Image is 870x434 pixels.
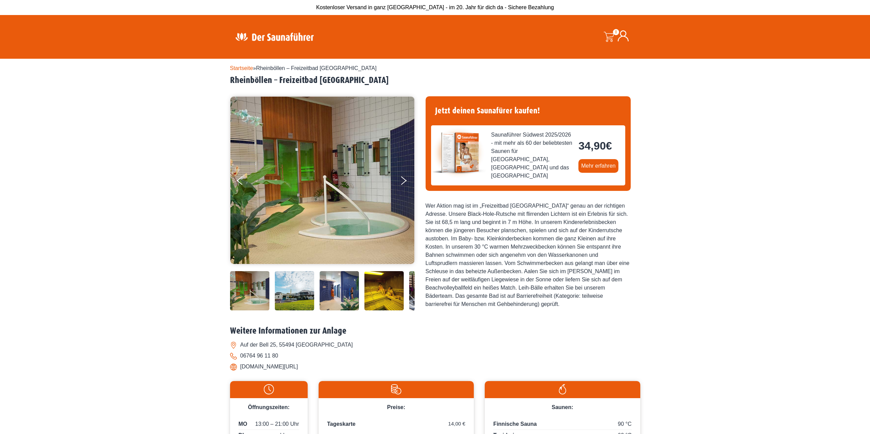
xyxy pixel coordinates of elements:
li: [DOMAIN_NAME][URL] [230,361,640,372]
p: Tageskarte [327,420,465,428]
span: Preise: [387,404,405,410]
span: 90 °C [618,420,631,428]
span: 13:00 – 21:00 Uhr [255,420,299,428]
span: Öffnungszeiten: [248,404,290,410]
img: der-saunafuehrer-2025-suedwest.jpg [431,125,486,180]
a: Startseite [230,65,253,71]
img: Flamme-weiss.svg [488,384,637,394]
div: Wer Aktion mag ist im „Freizeitbad [GEOGRAPHIC_DATA]“ genau an der richtigen Adresse. Unsere Blac... [426,202,631,308]
h2: Weitere Informationen zur Anlage [230,326,640,336]
span: 14,00 € [448,420,465,428]
span: Saunen: [552,404,573,410]
a: Mehr erfahren [578,159,618,173]
button: Previous [237,173,254,191]
li: Auf der Bell 25, 55494 [GEOGRAPHIC_DATA] [230,339,640,350]
span: Rheinböllen – Freizeitbad [GEOGRAPHIC_DATA] [256,65,376,71]
img: Uhr-weiss.svg [233,384,304,394]
span: Saunaführer Südwest 2025/2026 - mit mehr als 60 der beliebtesten Saunen für [GEOGRAPHIC_DATA], [G... [491,131,573,180]
span: € [606,140,612,152]
span: MO [239,420,247,428]
h2: Rheinböllen – Freizeitbad [GEOGRAPHIC_DATA] [230,75,640,86]
button: Next [400,173,417,191]
img: Preise-weiss.svg [322,384,470,394]
h4: Jetzt deinen Saunafürer kaufen! [431,102,625,120]
span: Finnische Sauna [493,421,537,427]
li: 06764 96 11 80 [230,350,640,361]
span: » [230,65,377,71]
bdi: 34,90 [578,140,612,152]
span: 0 [613,29,619,35]
span: Kostenloser Versand in ganz [GEOGRAPHIC_DATA] - im 20. Jahr für dich da - Sichere Bezahlung [316,4,554,10]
